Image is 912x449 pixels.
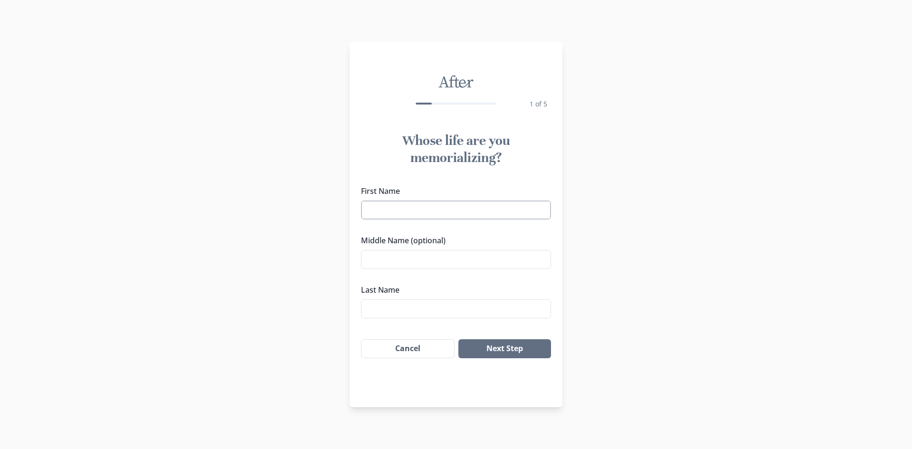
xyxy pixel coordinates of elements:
[530,99,547,108] span: 1 of 5
[361,284,545,296] label: Last Name
[361,339,455,358] button: Cancel
[361,132,551,166] h1: Whose life are you memorializing?
[458,339,551,358] button: Next Step
[361,185,545,197] label: First Name
[361,235,545,246] label: Middle Name (optional)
